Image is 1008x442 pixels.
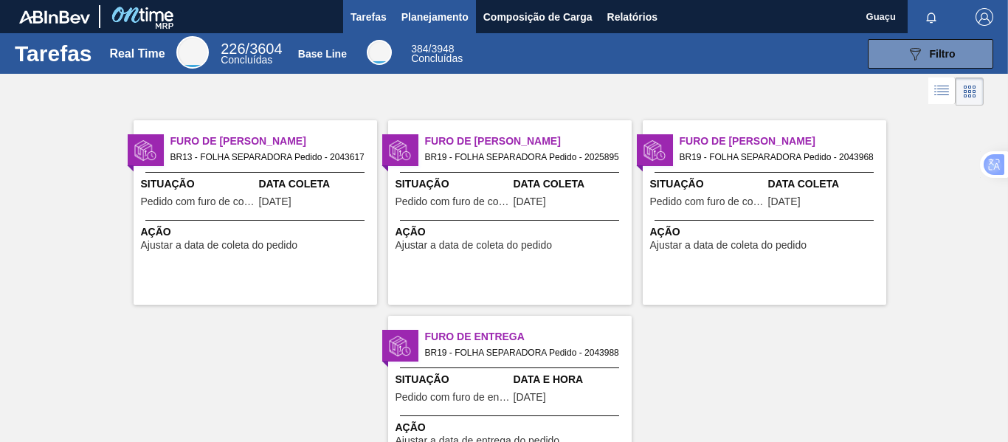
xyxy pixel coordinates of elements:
[514,372,628,387] span: Data e Hora
[170,149,365,165] span: BR13 - FOLHA SEPARADORA Pedido - 2043617
[221,43,282,65] div: Real Time
[411,43,454,55] span: / 3948
[141,176,255,192] span: Situação
[411,44,463,63] div: Base Line
[141,196,255,207] span: Pedido com furo de coleta
[643,139,666,162] img: status
[680,149,874,165] span: BR19 - FOLHA SEPARADORA Pedido - 2043968
[221,54,272,66] span: Concluídas
[176,36,209,69] div: Real Time
[425,134,632,149] span: Furo de Coleta
[425,329,632,345] span: Furo de Entrega
[170,134,377,149] span: Furo de Coleta
[396,392,510,403] span: Pedido com furo de entrega
[956,77,984,106] div: Visão em Cards
[389,139,411,162] img: status
[15,45,92,62] h1: Tarefas
[768,176,883,192] span: Data Coleta
[411,43,428,55] span: 384
[483,8,593,26] span: Composição de Carga
[134,139,156,162] img: status
[928,77,956,106] div: Visão em Lista
[221,41,282,57] span: / 3604
[650,240,807,251] span: Ajustar a data de coleta do pedido
[396,240,553,251] span: Ajustar a data de coleta do pedido
[389,335,411,357] img: status
[401,8,469,26] span: Planejamento
[351,8,387,26] span: Tarefas
[514,176,628,192] span: Data Coleta
[607,8,657,26] span: Relatórios
[411,52,463,64] span: Concluídas
[396,420,628,435] span: Ação
[259,196,291,207] span: 12/10/2025
[221,41,245,57] span: 226
[680,134,886,149] span: Furo de Coleta
[141,240,298,251] span: Ajustar a data de coleta do pedido
[514,196,546,207] span: 12/10/2025
[650,176,764,192] span: Situação
[425,149,620,165] span: BR19 - FOLHA SEPARADORA Pedido - 2025895
[425,345,620,361] span: BR19 - FOLHA SEPARADORA Pedido - 2043988
[396,224,628,240] span: Ação
[514,392,546,403] span: 08/10/2025,
[650,224,883,240] span: Ação
[19,10,90,24] img: TNhmsLtSVTkK8tSr43FrP2fwEKptu5GPRR3wAAAABJRU5ErkJggg==
[109,47,165,61] div: Real Time
[768,196,801,207] span: 09/10/2025
[141,224,373,240] span: Ação
[930,48,956,60] span: Filtro
[259,176,373,192] span: Data Coleta
[868,39,993,69] button: Filtro
[396,176,510,192] span: Situação
[976,8,993,26] img: Logout
[396,196,510,207] span: Pedido com furo de coleta
[367,40,392,65] div: Base Line
[650,196,764,207] span: Pedido com furo de coleta
[298,48,347,60] div: Base Line
[396,372,510,387] span: Situação
[908,7,955,27] button: Notificações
